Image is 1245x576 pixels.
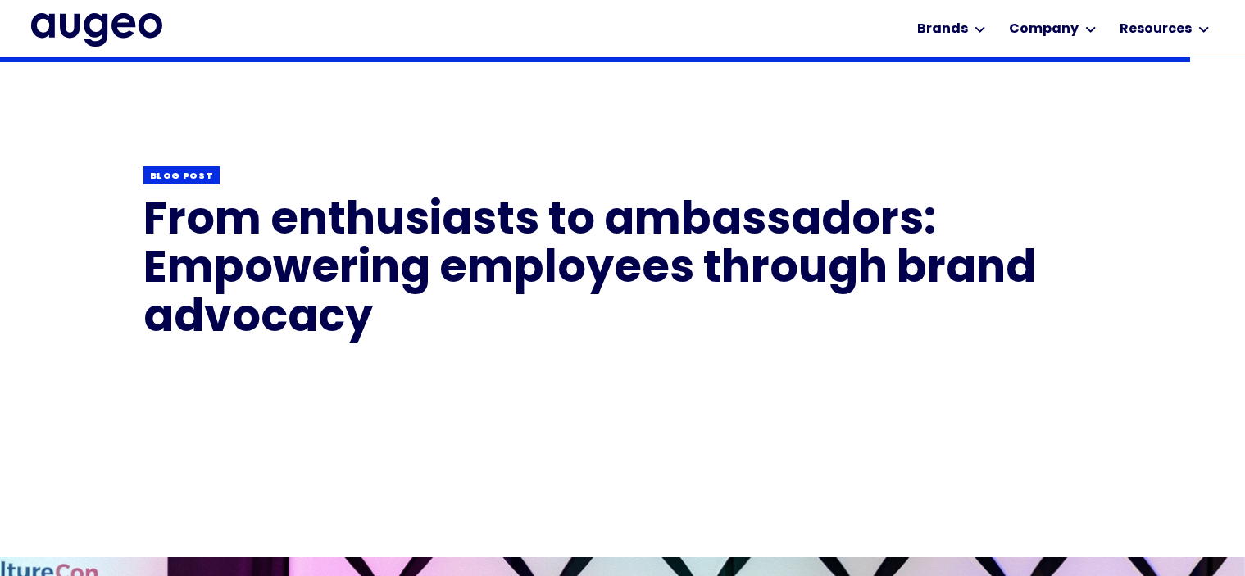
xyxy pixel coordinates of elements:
[917,20,968,39] div: Brands
[150,170,214,183] div: Blog post
[31,13,162,46] img: Augeo's full logo in midnight blue.
[1009,20,1079,39] div: Company
[143,198,1102,344] h1: From enthusiasts to ambassadors: Empowering employees through brand advocacy
[1120,20,1192,39] div: Resources
[31,13,162,46] a: home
